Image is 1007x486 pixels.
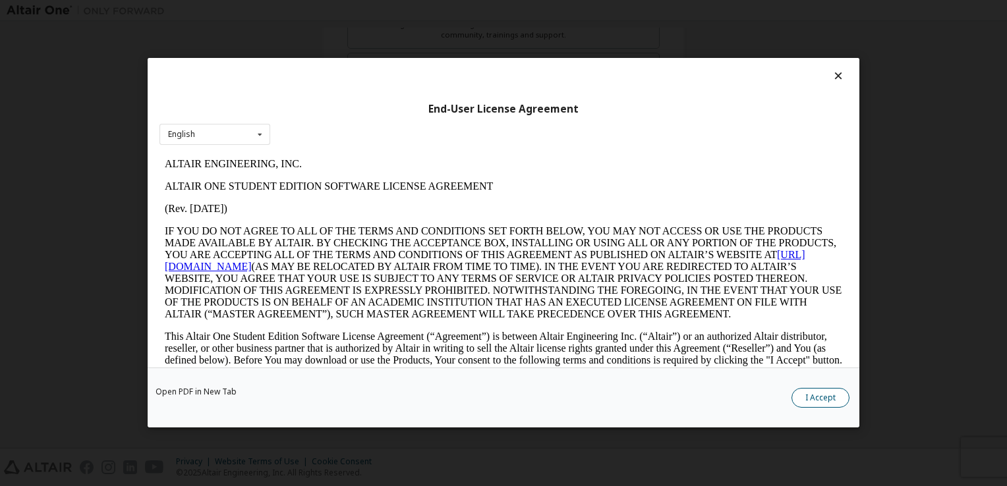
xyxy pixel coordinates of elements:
[5,178,683,225] p: This Altair One Student Edition Software License Agreement (“Agreement”) is between Altair Engine...
[5,96,646,119] a: [URL][DOMAIN_NAME]
[791,389,849,408] button: I Accept
[159,103,848,116] div: End-User License Agreement
[156,389,237,396] a: Open PDF in New Tab
[5,50,683,62] p: (Rev. [DATE])
[5,72,683,167] p: IF YOU DO NOT AGREE TO ALL OF THE TERMS AND CONDITIONS SET FORTH BELOW, YOU MAY NOT ACCESS OR USE...
[168,130,195,138] div: English
[5,28,683,40] p: ALTAIR ONE STUDENT EDITION SOFTWARE LICENSE AGREEMENT
[5,5,683,17] p: ALTAIR ENGINEERING, INC.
